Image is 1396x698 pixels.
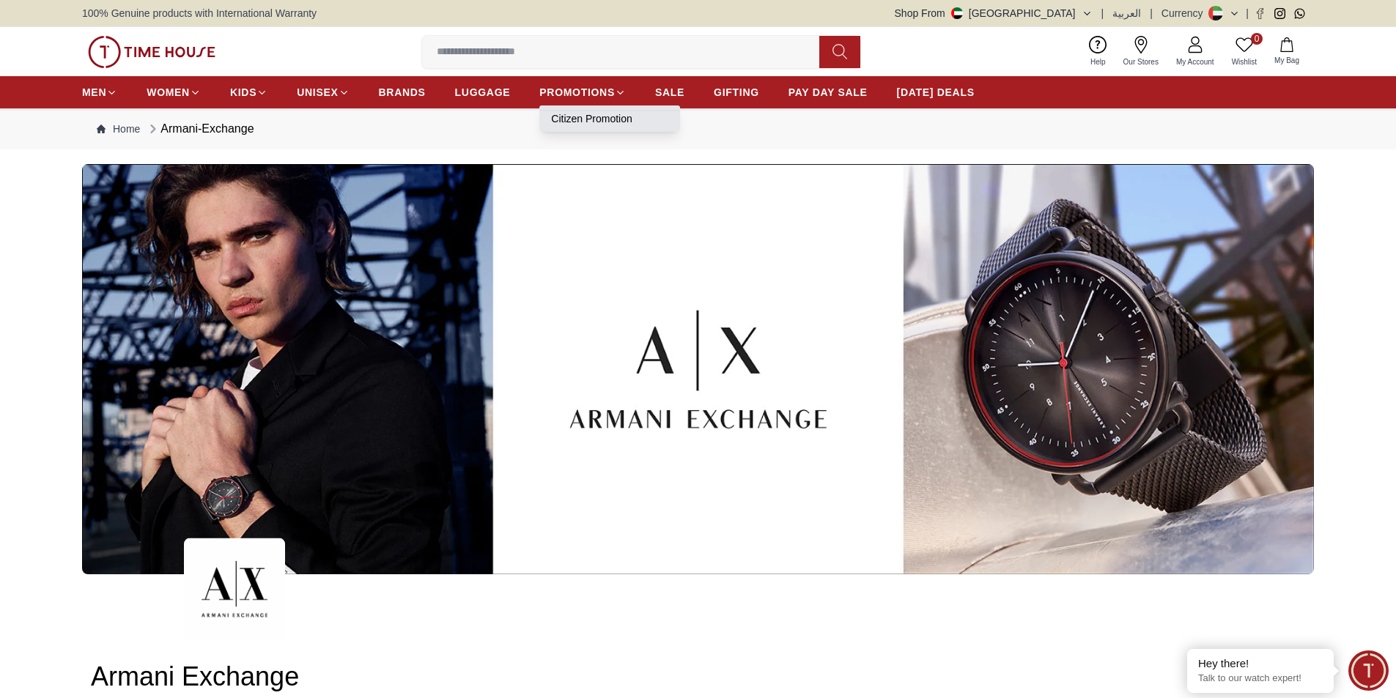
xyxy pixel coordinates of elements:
a: Help [1082,33,1115,70]
h2: Armani Exchange [91,662,1305,691]
a: PROMOTIONS [539,79,626,105]
span: | [1150,6,1153,21]
a: SALE [655,79,684,105]
span: PAY DAY SALE [789,85,868,100]
a: GIFTING [714,79,759,105]
a: UNISEX [297,79,349,105]
span: PROMOTIONS [539,85,615,100]
span: [DATE] DEALS [897,85,975,100]
a: BRANDS [379,79,426,105]
img: ... [88,36,215,68]
a: LUGGAGE [455,79,511,105]
a: [DATE] DEALS [897,79,975,105]
a: Facebook [1255,8,1266,19]
span: MEN [82,85,106,100]
span: LUGGAGE [455,85,511,100]
a: Instagram [1274,8,1285,19]
span: Help [1085,56,1112,67]
span: BRANDS [379,85,426,100]
a: Home [97,122,140,136]
a: MEN [82,79,117,105]
p: Talk to our watch expert! [1198,672,1323,685]
span: KIDS [230,85,256,100]
span: | [1246,6,1249,21]
span: Our Stores [1118,56,1164,67]
span: My Account [1170,56,1220,67]
div: Hey there! [1198,656,1323,671]
span: WOMEN [147,85,190,100]
button: Shop From[GEOGRAPHIC_DATA] [895,6,1093,21]
a: Whatsapp [1294,8,1305,19]
span: | [1101,6,1104,21]
button: العربية [1112,6,1141,21]
span: SALE [655,85,684,100]
button: My Bag [1266,34,1308,69]
a: WOMEN [147,79,201,105]
div: Armani-Exchange [146,120,254,138]
img: ... [184,538,285,640]
span: My Bag [1268,55,1305,66]
a: 0Wishlist [1223,33,1266,70]
span: GIFTING [714,85,759,100]
span: 100% Genuine products with International Warranty [82,6,317,21]
a: Our Stores [1115,33,1167,70]
img: United Arab Emirates [951,7,963,19]
div: Chat Widget [1348,650,1389,691]
a: PAY DAY SALE [789,79,868,105]
a: KIDS [230,79,267,105]
span: 0 [1251,33,1263,45]
a: Citizen Promotion [551,111,668,126]
span: Wishlist [1226,56,1263,67]
span: UNISEX [297,85,338,100]
div: Currency [1162,6,1209,21]
img: ... [82,164,1314,574]
nav: Breadcrumb [82,108,1314,149]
